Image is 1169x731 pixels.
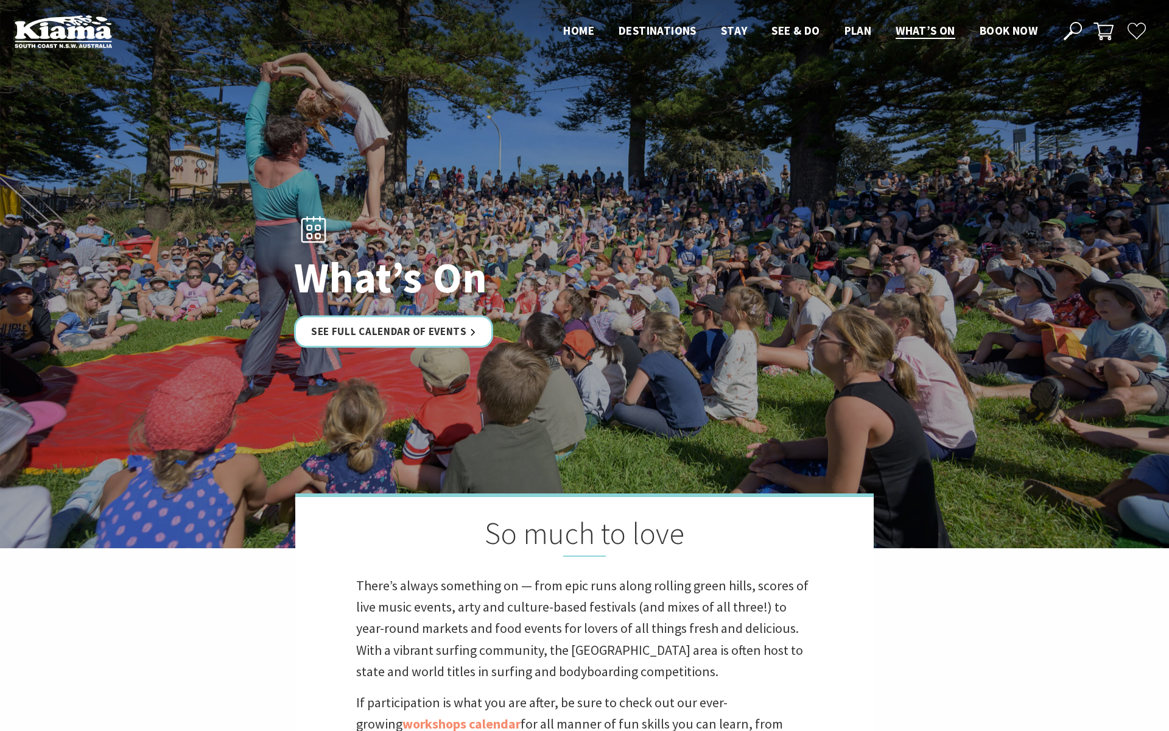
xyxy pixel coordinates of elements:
h1: What’s On [294,254,638,301]
h2: So much to love [356,515,813,557]
a: See Full Calendar of Events [294,316,493,348]
span: Plan [844,23,872,38]
img: Kiama Logo [15,15,112,48]
span: What’s On [896,23,955,38]
span: See & Do [771,23,820,38]
p: There’s always something on — from epic runs along rolling green hills, scores of live music even... [356,575,813,682]
span: Home [563,23,594,38]
span: Stay [721,23,748,38]
span: Destinations [619,23,697,38]
span: Book now [980,23,1037,38]
nav: Main Menu [551,21,1050,41]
